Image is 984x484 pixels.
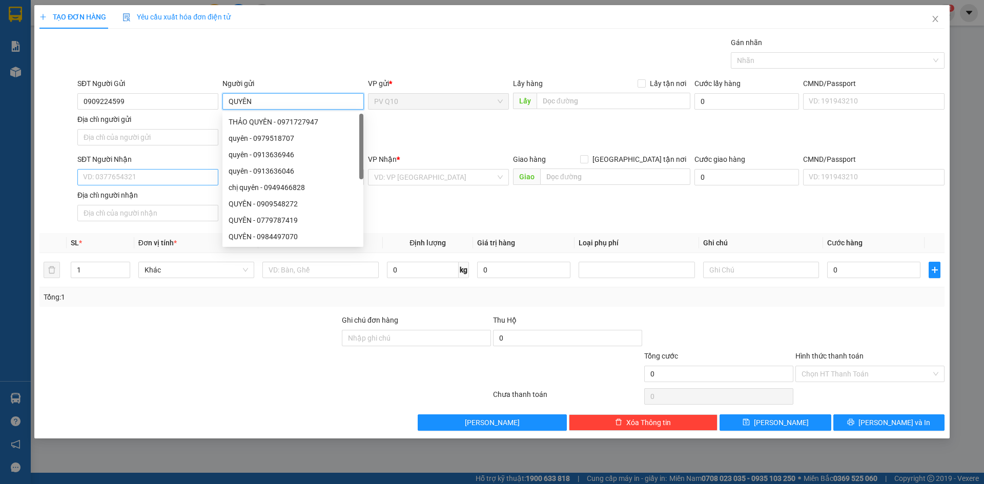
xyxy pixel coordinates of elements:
input: VD: Bàn, Ghế [262,262,378,278]
span: Cước hàng [827,239,863,247]
span: [PERSON_NAME] [465,417,520,428]
span: Xóa Thông tin [626,417,671,428]
div: quyên - 0913636946 [222,146,363,163]
img: logo.jpg [13,13,64,64]
input: Ghi Chú [703,262,819,278]
div: QUYÊN - 0984497070 [229,231,357,242]
div: THẢO QUYÊN - 0971727947 [229,116,357,128]
div: Địa chỉ người gửi [77,114,218,125]
input: Cước lấy hàng [694,93,799,110]
button: plus [929,262,940,278]
label: Cước lấy hàng [694,79,741,88]
span: Yêu cầu xuất hóa đơn điện tử [122,13,231,21]
div: SĐT Người Nhận [77,154,218,165]
input: Dọc đường [537,93,690,109]
div: QUYÊN - 0779787419 [222,212,363,228]
img: icon [122,13,131,22]
div: SĐT Người Gửi [77,78,218,89]
li: Hotline: 1900 8153 [96,38,428,51]
span: SL [71,239,79,247]
span: Khác [145,262,248,278]
label: Hình thức thanh toán [795,352,864,360]
button: [PERSON_NAME] [418,414,567,431]
div: quyên - 0913636046 [229,165,357,177]
input: Dọc đường [540,169,690,185]
span: Giao hàng [513,155,546,163]
button: printer[PERSON_NAME] và In [833,414,945,431]
div: Chưa thanh toán [492,389,643,407]
th: Loại phụ phí [575,233,699,253]
div: QUYÊN - 0779787419 [229,215,357,226]
button: Close [921,5,950,34]
span: VP Nhận [368,155,397,163]
div: VP gửi [368,78,509,89]
span: [GEOGRAPHIC_DATA] tận nơi [588,154,690,165]
div: quyên - 0979518707 [229,133,357,144]
button: deleteXóa Thông tin [569,414,718,431]
li: [STREET_ADDRESS][PERSON_NAME]. [GEOGRAPHIC_DATA], Tỉnh [GEOGRAPHIC_DATA] [96,25,428,38]
label: Cước giao hàng [694,155,745,163]
span: kg [459,262,469,278]
button: delete [44,262,60,278]
div: CMND/Passport [803,154,944,165]
span: plus [39,13,47,20]
label: Ghi chú đơn hàng [342,316,398,324]
span: delete [615,418,622,427]
span: plus [929,266,939,274]
span: Lấy hàng [513,79,543,88]
div: quyên - 0913636046 [222,163,363,179]
span: Giá trị hàng [477,239,515,247]
span: Đơn vị tính [138,239,177,247]
span: Tổng cước [644,352,678,360]
input: Ghi chú đơn hàng [342,330,491,346]
div: quyên - 0913636946 [229,149,357,160]
div: Địa chỉ người nhận [77,190,218,201]
input: Địa chỉ của người nhận [77,205,218,221]
span: Định lượng [409,239,446,247]
div: QUYÊN - 0984497070 [222,228,363,245]
span: Lấy [513,93,537,109]
span: Giao [513,169,540,185]
span: TẠO ĐƠN HÀNG [39,13,106,21]
input: Cước giao hàng [694,169,799,185]
th: Ghi chú [699,233,823,253]
label: Gán nhãn [731,38,762,47]
input: 0 [477,262,570,278]
span: Thu Hộ [493,316,517,324]
button: save[PERSON_NAME] [720,414,831,431]
span: close [931,15,939,23]
div: THẢO QUYÊN - 0971727947 [222,114,363,130]
div: Người gửi [222,78,363,89]
div: QUYÊN - 0909548272 [222,196,363,212]
span: [PERSON_NAME] [754,417,809,428]
span: save [743,418,750,427]
div: CMND/Passport [803,78,944,89]
div: chị quyên - 0949466828 [229,182,357,193]
div: chị quyên - 0949466828 [222,179,363,196]
div: quyên - 0979518707 [222,130,363,146]
div: QUYÊN - 0909548272 [229,198,357,209]
div: Tổng: 1 [44,291,380,303]
span: Lấy tận nơi [646,78,690,89]
input: Địa chỉ của người gửi [77,129,218,145]
span: PV Q10 [374,94,503,109]
b: GỬI : PV Q10 [13,74,94,91]
span: printer [847,418,854,427]
span: [PERSON_NAME] và In [858,417,930,428]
